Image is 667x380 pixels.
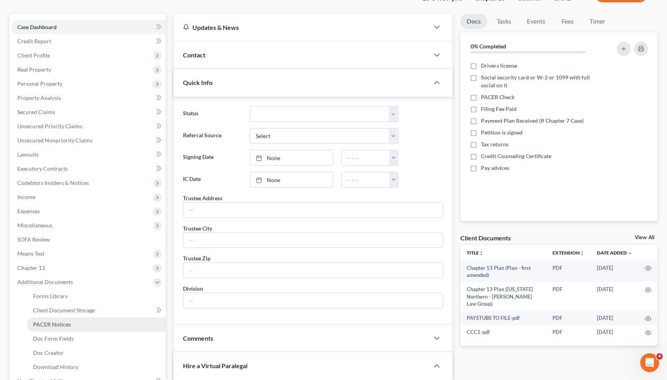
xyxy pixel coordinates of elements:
[597,250,632,256] a: Date Added expand_more
[481,129,523,137] span: Petition is signed
[17,109,55,115] span: Secured Claims
[183,362,248,369] span: Hire a Virtual Paralegal
[11,105,166,119] a: Secured Claims
[17,66,51,73] span: Real Property
[17,165,68,172] span: Executory Contracts
[183,233,443,248] input: --
[521,14,552,29] a: Events
[11,119,166,133] a: Unsecured Priority Claims
[33,349,64,356] span: Doc Creator
[11,34,166,48] a: Credit Report
[546,282,591,311] td: PDF
[179,106,246,122] label: Status
[183,334,213,342] span: Comments
[11,133,166,148] a: Unsecured Nonpriority Claims
[481,62,517,70] span: Drivers license
[591,311,639,325] td: [DATE]
[656,353,663,360] span: 4
[17,80,62,87] span: Personal Property
[11,148,166,162] a: Lawsuits
[546,325,591,339] td: PDF
[460,282,546,311] td: Chapter 13 Plan ([US_STATE] Northern - [PERSON_NAME] Law Group)
[183,263,443,278] input: --
[17,123,82,129] span: Unsecured Priority Claims
[490,14,517,29] a: Tasks
[640,353,659,372] iframe: Intercom live chat
[635,235,654,240] a: View All
[17,38,51,44] span: Credit Report
[27,346,166,360] a: Doc Creator
[481,152,551,160] span: Credit Counseling Certificate
[546,311,591,325] td: PDF
[17,179,89,186] span: Codebtors Insiders & Notices
[17,279,73,285] span: Additional Documents
[481,164,509,172] span: Pay advices
[183,203,443,218] input: --
[11,20,166,34] a: Case Dashboard
[183,51,205,59] span: Contact
[481,93,515,101] span: PACER Check
[179,128,246,144] label: Referral Source
[481,74,602,89] span: Social security card or W-2 or 1099 with full social on it
[591,282,639,311] td: [DATE]
[591,261,639,282] td: [DATE]
[33,335,74,342] span: Doc Form Fields
[481,140,508,148] span: Tax returns
[11,162,166,176] a: Executory Contracts
[27,303,166,317] a: Client Document Storage
[17,151,39,158] span: Lawsuits
[460,14,487,29] a: Docs
[17,264,45,271] span: Chapter 13
[27,360,166,374] a: Download History
[33,293,68,299] span: Forms Library
[33,321,71,328] span: PACER Notices
[17,222,52,229] span: Miscellaneous
[17,137,92,144] span: Unsecured Nonpriority Claims
[479,251,484,256] i: unfold_more
[467,250,484,256] a: Titleunfold_more
[17,94,61,101] span: Property Analysis
[183,194,222,202] div: Trustee Address
[17,194,35,200] span: Income
[183,293,443,308] input: --
[546,261,591,282] td: PDF
[583,14,612,29] a: Timer
[580,251,584,256] i: unfold_more
[342,172,390,187] input: -- : --
[17,208,40,214] span: Expenses
[628,251,632,256] i: expand_more
[460,261,546,282] td: Chapter 13 Plan (Plan - first amended)
[460,234,511,242] div: Client Documents
[460,325,546,339] td: CCC1-pdf
[481,117,584,125] span: Payment Plan Received (If Chapter 7 Case)
[17,236,50,243] span: SOFA Review
[342,150,390,165] input: -- : --
[183,254,211,262] div: Trustee Zip
[11,232,166,247] a: SOFA Review
[17,24,57,30] span: Case Dashboard
[555,14,580,29] a: Fees
[27,332,166,346] a: Doc Form Fields
[179,150,246,166] label: Signing Date
[11,91,166,105] a: Property Analysis
[552,250,584,256] a: Extensionunfold_more
[183,224,212,232] div: Trustee City
[17,52,50,59] span: Client Profile
[33,307,95,314] span: Client Document Storage
[27,289,166,303] a: Forms Library
[460,311,546,325] td: PAYSTUBS TO FILE-pdf
[591,325,639,339] td: [DATE]
[250,150,333,165] a: None
[250,172,333,187] a: None
[183,284,203,293] div: Division
[481,105,517,113] span: Filing Fee Paid
[183,23,419,31] div: Updates & News
[17,250,44,257] span: Means Test
[179,172,246,188] label: IC Date
[27,317,166,332] a: PACER Notices
[471,43,506,50] strong: 0% Completed
[33,363,78,370] span: Download History
[183,79,212,86] span: Quick Info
